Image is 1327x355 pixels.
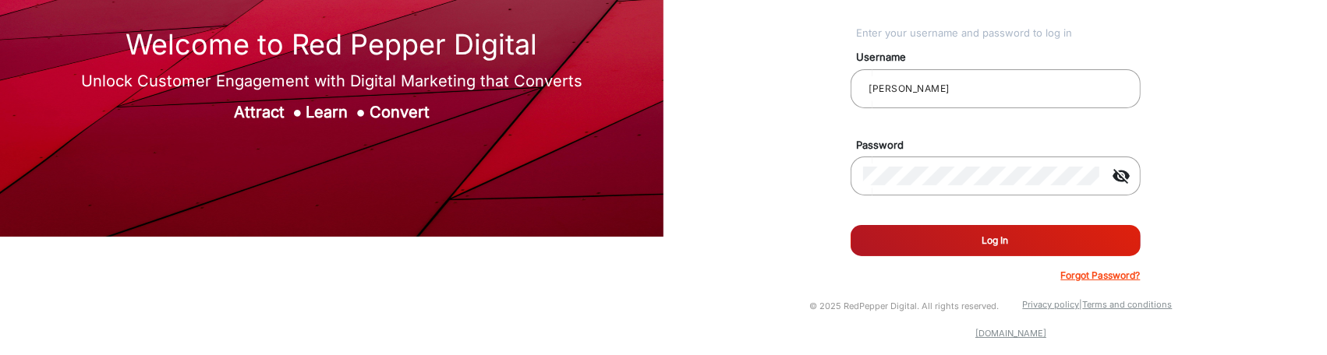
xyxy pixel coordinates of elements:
a: | [1080,299,1083,310]
h1: Welcome to Red Pepper Digital [81,28,582,62]
p: Forgot Password? [1061,269,1141,283]
button: Log In [851,225,1141,256]
div: Unlock Customer Engagement with Digital Marketing that Converts [81,69,582,93]
input: Your username [863,79,1128,98]
mat-label: Username [845,50,1159,65]
a: [DOMAIN_NAME] [975,328,1046,339]
span: ● [356,103,366,121]
mat-label: Password [845,138,1159,153]
div: Attract Learn Convert [81,100,582,124]
div: Enter your username and password to log in [856,26,1141,41]
span: ● [292,103,302,121]
a: Privacy policy [1023,299,1080,310]
a: Terms and conditions [1083,299,1173,310]
small: © 2025 RedPepper Digital. All rights reserved. [810,301,1000,311]
mat-icon: visibility_off [1103,167,1141,185]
